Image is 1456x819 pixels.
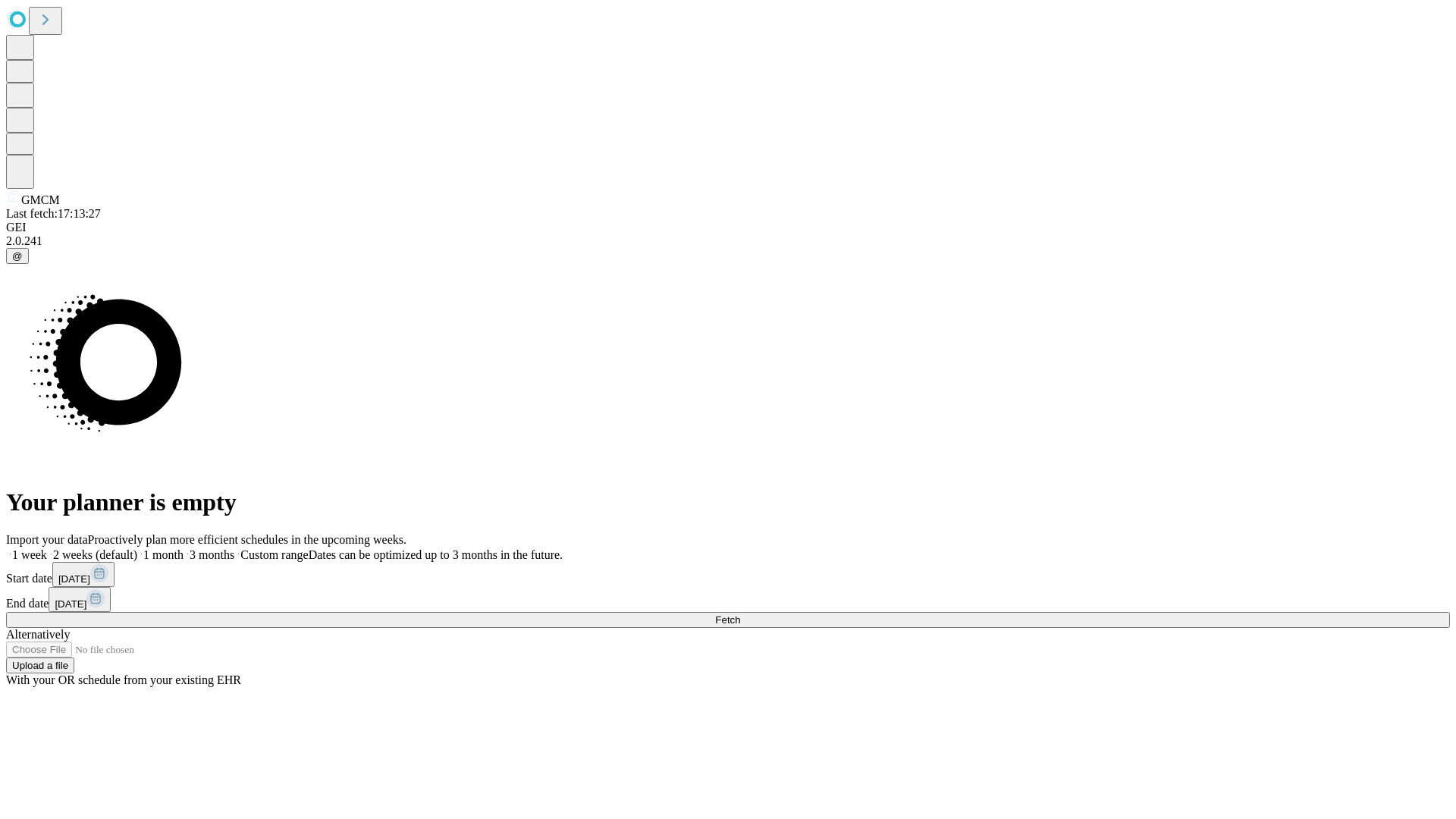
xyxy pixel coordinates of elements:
[6,207,101,220] span: Last fetch: 17:13:27
[6,612,1450,628] button: Fetch
[52,562,115,587] button: [DATE]
[6,587,1450,612] div: End date
[12,250,23,262] span: @
[58,573,90,585] span: [DATE]
[6,673,241,686] span: With your OR schedule from your existing EHR
[143,548,184,561] span: 1 month
[715,614,740,626] span: Fetch
[6,657,74,673] button: Upload a file
[88,533,406,546] span: Proactively plan more efficient schedules in the upcoming weeks.
[6,248,29,264] button: @
[6,628,70,641] span: Alternatively
[240,548,308,561] span: Custom range
[6,533,88,546] span: Import your data
[6,488,1450,516] h1: Your planner is empty
[12,548,47,561] span: 1 week
[6,562,1450,587] div: Start date
[6,221,1450,234] div: GEI
[21,193,60,206] span: GMCM
[190,548,234,561] span: 3 months
[49,587,111,612] button: [DATE]
[6,234,1450,248] div: 2.0.241
[309,548,563,561] span: Dates can be optimized up to 3 months in the future.
[53,548,137,561] span: 2 weeks (default)
[55,598,86,610] span: [DATE]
